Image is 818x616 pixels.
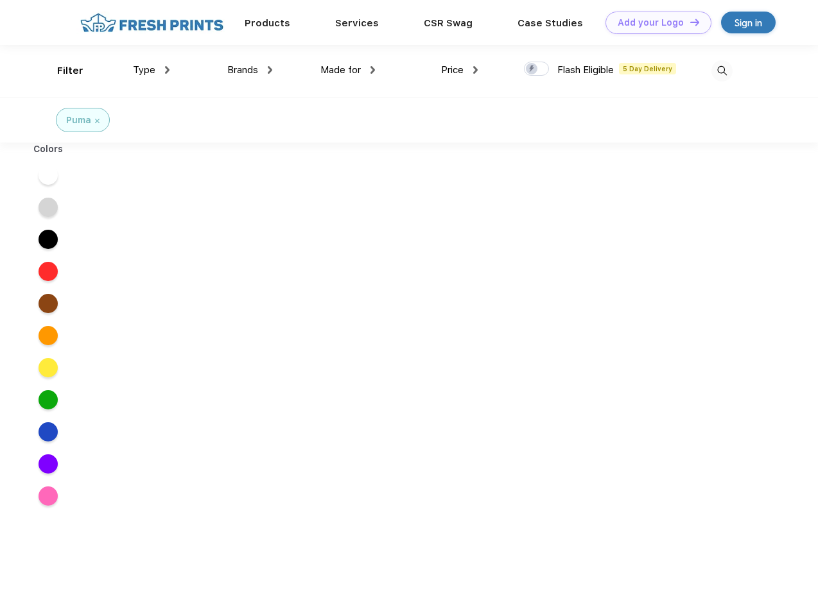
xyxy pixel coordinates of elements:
[473,66,478,74] img: dropdown.png
[66,114,91,127] div: Puma
[76,12,227,34] img: fo%20logo%202.webp
[735,15,762,30] div: Sign in
[165,66,170,74] img: dropdown.png
[618,17,684,28] div: Add your Logo
[370,66,375,74] img: dropdown.png
[320,64,361,76] span: Made for
[721,12,776,33] a: Sign in
[619,63,676,74] span: 5 Day Delivery
[424,17,473,29] a: CSR Swag
[57,64,83,78] div: Filter
[245,17,290,29] a: Products
[227,64,258,76] span: Brands
[441,64,464,76] span: Price
[557,64,614,76] span: Flash Eligible
[690,19,699,26] img: DT
[268,66,272,74] img: dropdown.png
[95,119,100,123] img: filter_cancel.svg
[133,64,155,76] span: Type
[24,142,73,156] div: Colors
[711,60,733,81] img: desktop_search.svg
[335,17,379,29] a: Services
